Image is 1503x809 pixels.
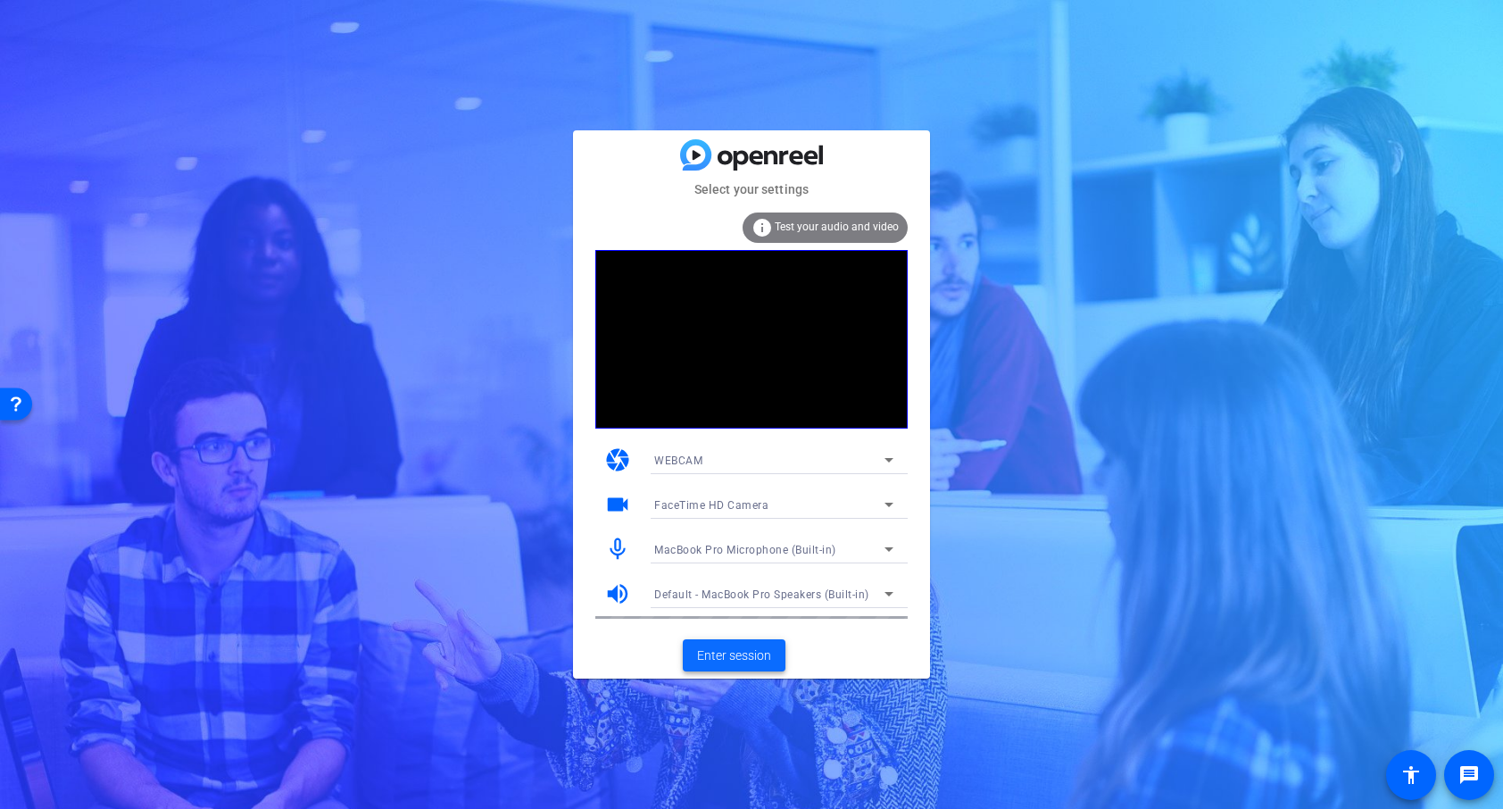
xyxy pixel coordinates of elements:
mat-icon: volume_up [604,580,631,607]
button: Enter session [683,639,785,671]
span: MacBook Pro Microphone (Built-in) [654,544,836,556]
mat-icon: message [1458,764,1480,786]
mat-icon: videocam [604,491,631,518]
mat-icon: camera [604,446,631,473]
span: Enter session [697,646,771,665]
mat-icon: accessibility [1400,764,1422,786]
span: Default - MacBook Pro Speakers (Built-in) [654,588,869,601]
span: FaceTime HD Camera [654,499,768,512]
img: blue-gradient.svg [680,139,823,171]
span: Test your audio and video [775,221,899,233]
mat-icon: mic_none [604,536,631,563]
mat-card-subtitle: Select your settings [573,179,930,199]
span: WEBCAM [654,455,702,467]
mat-icon: info [751,217,773,238]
